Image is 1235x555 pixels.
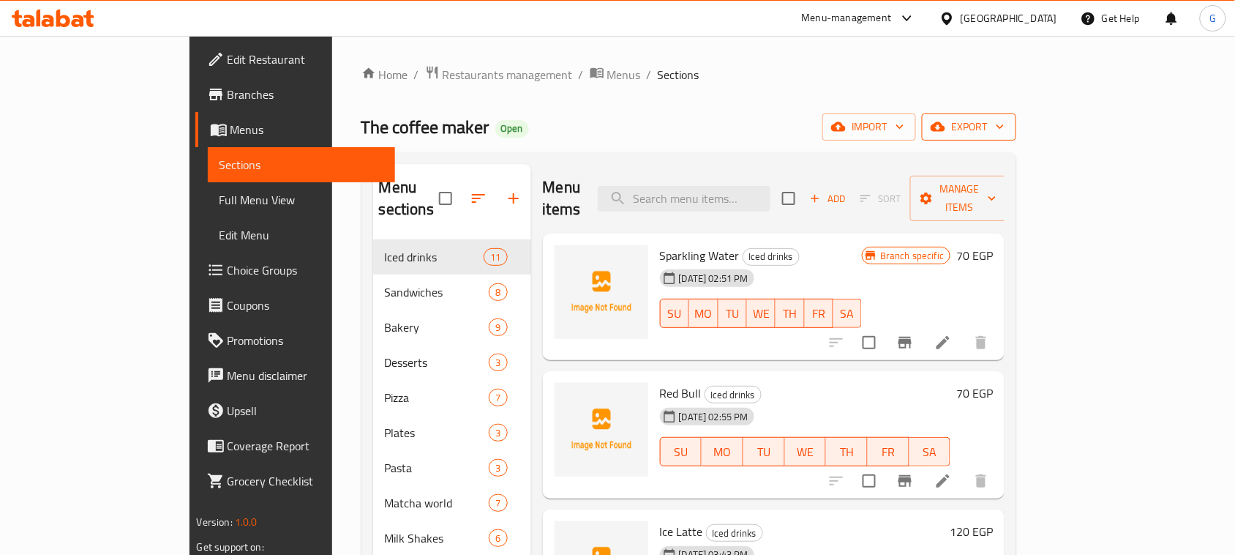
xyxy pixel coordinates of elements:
[385,529,489,547] span: Milk Shakes
[373,275,531,310] div: Sandwiches8
[776,299,804,328] button: TH
[607,66,641,83] span: Menus
[910,176,1008,221] button: Manage items
[228,297,384,314] span: Coupons
[707,442,737,463] span: MO
[839,303,856,324] span: SA
[909,437,951,466] button: SA
[808,190,847,207] span: Add
[489,354,507,371] div: items
[195,77,396,112] a: Branches
[208,182,396,217] a: Full Menu View
[443,66,573,83] span: Restaurants management
[228,472,384,490] span: Grocery Checklist
[660,437,702,466] button: SU
[832,442,862,463] span: TH
[555,383,648,477] img: Red Bull
[791,442,821,463] span: WE
[208,217,396,253] a: Edit Menu
[851,187,910,210] span: Select section first
[195,358,396,393] a: Menu disclaimer
[385,424,489,442] span: Plates
[489,426,506,440] span: 3
[961,10,1057,26] div: [GEOGRAPHIC_DATA]
[964,325,999,360] button: delete
[489,532,506,545] span: 6
[743,248,800,266] div: Iced drinks
[430,183,461,214] span: Select all sections
[590,65,641,84] a: Menus
[702,437,743,466] button: MO
[718,299,747,328] button: TU
[660,382,702,404] span: Red Bull
[495,120,529,138] div: Open
[934,334,952,351] a: Edit menu item
[385,283,489,301] div: Sandwiches
[489,389,507,406] div: items
[489,356,506,370] span: 3
[489,496,506,510] span: 7
[785,437,827,466] button: WE
[922,113,1016,141] button: export
[195,288,396,323] a: Coupons
[495,122,529,135] span: Open
[804,187,851,210] span: Add item
[373,485,531,521] div: Matcha world7
[489,391,506,405] span: 7
[385,319,489,336] div: Bakery
[747,299,776,328] button: WE
[228,402,384,420] span: Upsell
[228,367,384,384] span: Menu disclaimer
[235,513,258,532] span: 1.0.0
[647,66,652,83] li: /
[195,393,396,428] a: Upsell
[804,187,851,210] button: Add
[964,463,999,499] button: delete
[724,303,741,324] span: TU
[1209,10,1216,26] span: G
[385,248,484,266] span: Iced drinks
[489,461,506,475] span: 3
[660,521,703,543] span: Ice Latte
[361,111,489,144] span: The coffee maker
[956,383,993,403] h6: 70 EGP
[228,51,384,68] span: Edit Restaurant
[660,245,740,267] span: Sparkling Water
[195,428,396,463] a: Coverage Report
[496,181,531,216] button: Add section
[230,121,384,138] span: Menus
[489,424,507,442] div: items
[385,389,489,406] div: Pizza
[706,524,763,542] div: Iced drinks
[195,112,396,147] a: Menus
[915,442,945,463] span: SA
[887,463,923,499] button: Branch-specific-item
[705,386,762,403] div: Iced drinks
[826,437,868,466] button: TH
[373,239,531,275] div: Iced drinks11
[228,332,384,349] span: Promotions
[781,303,798,324] span: TH
[484,250,506,264] span: 11
[385,354,489,371] div: Desserts
[868,437,909,466] button: FR
[854,466,885,496] span: Select to update
[197,513,233,532] span: Version:
[695,303,713,324] span: MO
[834,118,904,136] span: import
[743,437,785,466] button: TU
[414,66,419,83] li: /
[361,65,1017,84] nav: breadcrumb
[489,459,507,477] div: items
[489,319,507,336] div: items
[228,437,384,455] span: Coverage Report
[373,345,531,380] div: Desserts3
[489,494,507,512] div: items
[743,248,799,265] span: Iced drinks
[658,66,699,83] span: Sections
[753,303,770,324] span: WE
[667,442,697,463] span: SU
[822,113,916,141] button: import
[922,180,996,217] span: Manage items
